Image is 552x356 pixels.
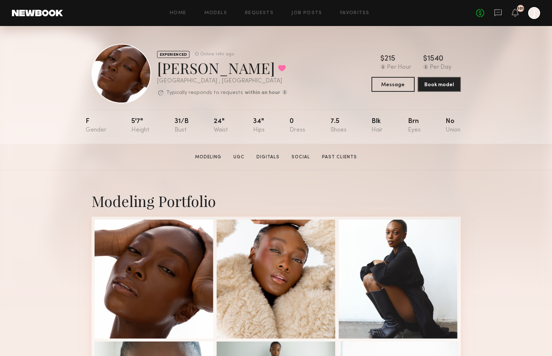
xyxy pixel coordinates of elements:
a: Models [204,11,227,16]
a: Job Posts [291,11,322,16]
div: Per Day [430,64,452,71]
div: 31/b [175,118,189,133]
button: Book model [418,77,461,92]
b: within an hour [245,90,280,96]
div: Modeling Portfolio [92,191,461,211]
a: Digitals [253,154,283,161]
a: Favorites [340,11,370,16]
a: Requests [245,11,274,16]
div: EXPERIENCED [157,51,189,58]
a: Home [170,11,186,16]
div: Brn [408,118,421,133]
div: 34" [253,118,265,133]
button: Message [371,77,415,92]
a: J [528,7,540,19]
div: 1540 [427,55,443,63]
div: [PERSON_NAME] [157,58,287,78]
a: UGC [230,154,248,161]
div: Blk [371,118,383,133]
a: Modeling [192,154,224,161]
div: 101 [517,7,524,11]
a: Social [288,154,313,161]
a: Past Clients [319,154,360,161]
div: $ [380,55,385,63]
div: 7.5 [331,118,347,133]
div: 5'7" [131,118,149,133]
div: F [86,118,106,133]
div: 0 [290,118,305,133]
p: Typically responds to requests [166,90,243,96]
div: Online 14hr ago [200,52,234,57]
div: No [446,118,460,133]
div: Per Hour [387,64,411,71]
div: $ [423,55,427,63]
div: [GEOGRAPHIC_DATA] , [GEOGRAPHIC_DATA] [157,78,287,84]
div: 215 [385,55,395,63]
div: 24" [214,118,228,133]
